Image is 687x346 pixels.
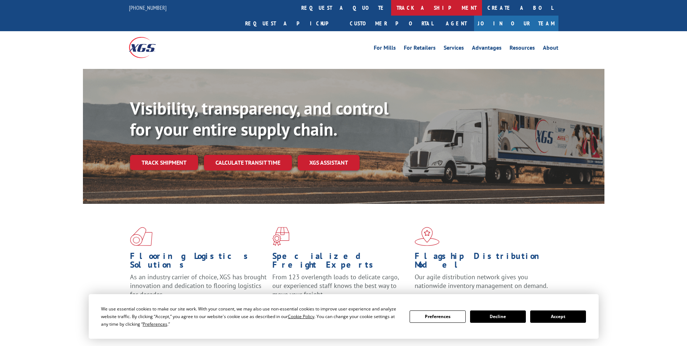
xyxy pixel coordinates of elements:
img: xgs-icon-total-supply-chain-intelligence-red [130,227,152,246]
a: Agent [439,16,474,31]
a: Calculate transit time [204,155,292,170]
span: Preferences [143,321,167,327]
button: Preferences [410,310,465,323]
a: [PHONE_NUMBER] [129,4,167,11]
a: XGS ASSISTANT [298,155,360,170]
h1: Specialized Freight Experts [272,252,409,273]
a: Request a pickup [240,16,344,31]
a: About [543,45,558,53]
p: From 123 overlength loads to delicate cargo, our experienced staff knows the best way to move you... [272,273,409,305]
a: Advantages [472,45,502,53]
span: As an industry carrier of choice, XGS has brought innovation and dedication to flooring logistics... [130,273,267,298]
h1: Flagship Distribution Model [415,252,552,273]
a: Track shipment [130,155,198,170]
a: Resources [510,45,535,53]
h1: Flooring Logistics Solutions [130,252,267,273]
img: xgs-icon-focused-on-flooring-red [272,227,289,246]
div: We use essential cookies to make our site work. With your consent, we may also use non-essential ... [101,305,401,328]
button: Decline [470,310,526,323]
span: Our agile distribution network gives you nationwide inventory management on demand. [415,273,548,290]
button: Accept [530,310,586,323]
a: Join Our Team [474,16,558,31]
img: xgs-icon-flagship-distribution-model-red [415,227,440,246]
span: Cookie Policy [288,313,314,320]
a: Services [444,45,464,53]
b: Visibility, transparency, and control for your entire supply chain. [130,97,389,140]
a: For Retailers [404,45,436,53]
a: For Mills [374,45,396,53]
div: Cookie Consent Prompt [89,294,599,339]
a: Customer Portal [344,16,439,31]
